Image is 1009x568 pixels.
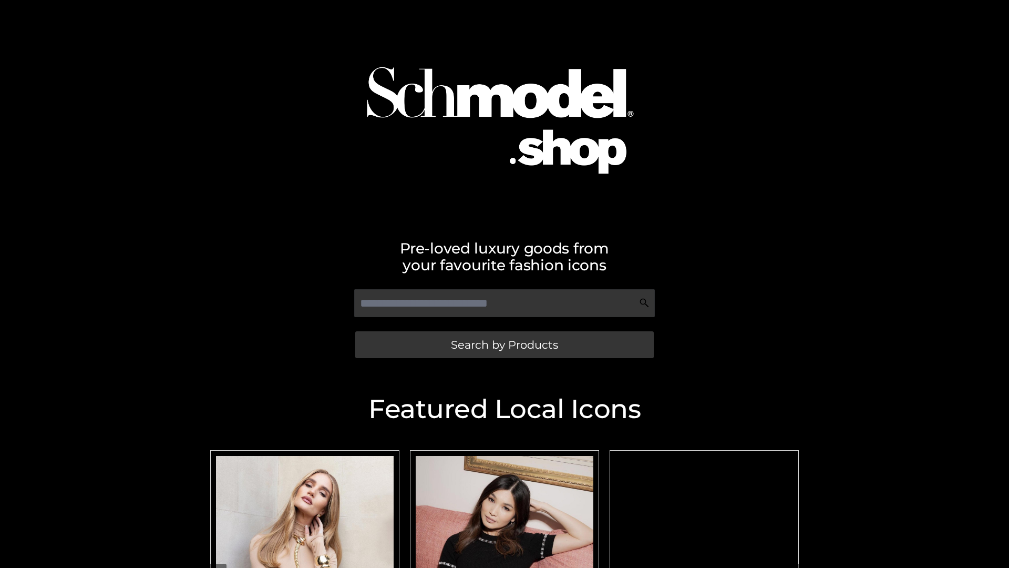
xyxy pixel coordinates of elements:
[205,240,804,273] h2: Pre-loved luxury goods from your favourite fashion icons
[639,298,650,308] img: Search Icon
[451,339,558,350] span: Search by Products
[355,331,654,358] a: Search by Products
[205,396,804,422] h2: Featured Local Icons​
